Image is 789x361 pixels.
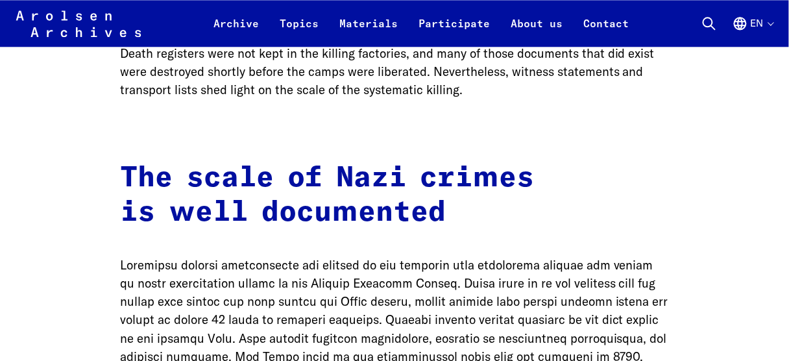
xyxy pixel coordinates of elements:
[120,8,669,99] p: Although the Nazis documented their crimes with unprecedented bureaucratic zeal, they did not reg...
[501,16,574,47] a: About us
[330,16,409,47] a: Materials
[204,16,270,47] a: Archive
[574,16,640,47] a: Contact
[120,164,534,227] strong: The scale of Nazi crimes is well documented
[204,8,640,39] nav: Primary
[733,16,773,47] button: English, language selection
[270,16,330,47] a: Topics
[409,16,501,47] a: Participate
